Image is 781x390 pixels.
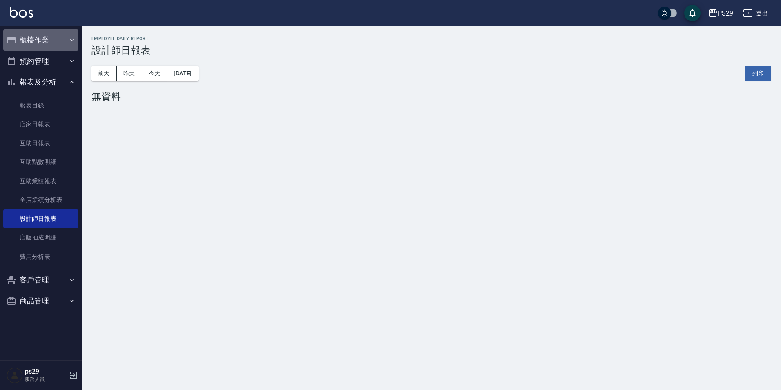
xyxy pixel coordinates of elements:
a: 費用分析表 [3,247,78,266]
a: 店家日報表 [3,115,78,134]
button: 登出 [740,6,771,21]
button: 昨天 [117,66,142,81]
p: 服務人員 [25,376,67,383]
a: 報表目錄 [3,96,78,115]
button: 預約管理 [3,51,78,72]
button: 前天 [91,66,117,81]
h2: Employee Daily Report [91,36,771,41]
a: 設計師日報表 [3,209,78,228]
div: PS29 [718,8,733,18]
button: save [684,5,701,21]
a: 互助點數明細 [3,152,78,171]
button: [DATE] [167,66,198,81]
button: 今天 [142,66,167,81]
button: 客戶管理 [3,269,78,291]
a: 互助業績報表 [3,172,78,191]
img: Person [7,367,23,383]
button: 列印 [745,66,771,81]
h3: 設計師日報表 [91,45,771,56]
button: 報表及分析 [3,72,78,93]
h5: ps29 [25,368,67,376]
button: PS29 [705,5,736,22]
a: 全店業績分析表 [3,191,78,209]
img: Logo [10,7,33,18]
a: 店販抽成明細 [3,228,78,247]
div: 無資料 [91,91,771,102]
button: 櫃檯作業 [3,29,78,51]
a: 互助日報表 [3,134,78,152]
button: 商品管理 [3,290,78,312]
